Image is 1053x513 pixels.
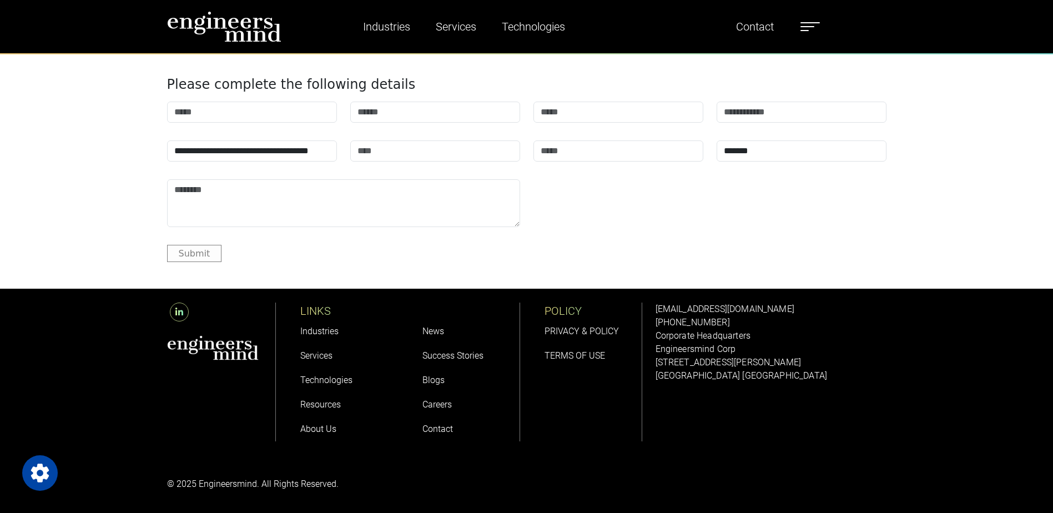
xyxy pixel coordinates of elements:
button: Submit [167,245,222,262]
a: Success Stories [422,350,483,361]
a: PRIVACY & POLICY [545,326,619,336]
a: Industries [359,14,415,39]
a: Services [431,14,481,39]
a: [PHONE_NUMBER] [656,317,730,328]
a: News [422,326,444,336]
img: aws [167,335,259,360]
p: © 2025 Engineersmind. All Rights Reserved. [167,477,520,491]
h4: Please complete the following details [167,77,886,93]
a: Technologies [497,14,570,39]
a: LinkedIn [167,307,192,318]
a: Contact [422,424,453,434]
p: POLICY [545,303,642,319]
img: logo [167,11,281,42]
iframe: reCAPTCHA [533,179,702,223]
p: [STREET_ADDRESS][PERSON_NAME] [656,356,886,369]
a: Services [300,350,332,361]
a: Contact [732,14,778,39]
a: Resources [300,399,341,410]
a: [EMAIL_ADDRESS][DOMAIN_NAME] [656,304,794,314]
a: About Us [300,424,336,434]
a: Industries [300,326,339,336]
a: Blogs [422,375,445,385]
p: Corporate Headquarters [656,329,886,343]
p: Engineersmind Corp [656,343,886,356]
a: Technologies [300,375,352,385]
a: Careers [422,399,452,410]
p: [GEOGRAPHIC_DATA] [GEOGRAPHIC_DATA] [656,369,886,383]
a: TERMS OF USE [545,350,605,361]
p: LINKS [300,303,398,319]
